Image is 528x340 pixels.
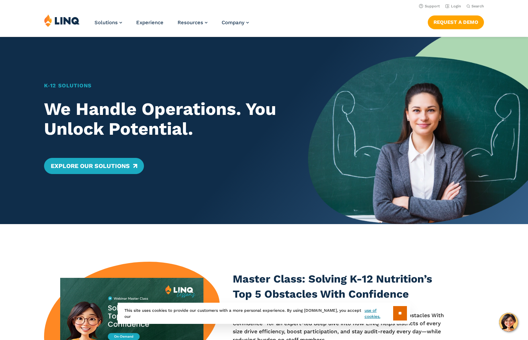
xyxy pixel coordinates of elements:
a: Explore Our Solutions [44,158,144,174]
span: Company [222,19,244,26]
span: Solutions [95,19,118,26]
h1: K‑12 Solutions [44,82,287,90]
a: Request a Demo [428,15,484,29]
a: Experience [136,19,163,26]
a: Login [445,4,461,8]
div: This site uses cookies to provide our customers with a more personal experience. By using [DOMAIN... [118,303,410,324]
span: Search [472,4,484,8]
a: use of cookies. [365,307,393,320]
a: Support [419,4,440,8]
a: Company [222,19,249,26]
nav: Primary Navigation [95,14,249,36]
a: Resources [178,19,208,26]
img: LINQ | K‑12 Software [44,14,80,27]
a: Solutions [95,19,122,26]
nav: Button Navigation [428,14,484,29]
img: Home Banner [308,37,528,224]
h3: Master Class: Solving K-12 Nutrition’s Top 5 Obstacles With Confidence [233,271,446,302]
span: Resources [178,19,203,26]
h2: We Handle Operations. You Unlock Potential. [44,99,287,139]
button: Open Search Bar [466,4,484,9]
button: Hello, have a question? Let’s chat. [499,313,518,332]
